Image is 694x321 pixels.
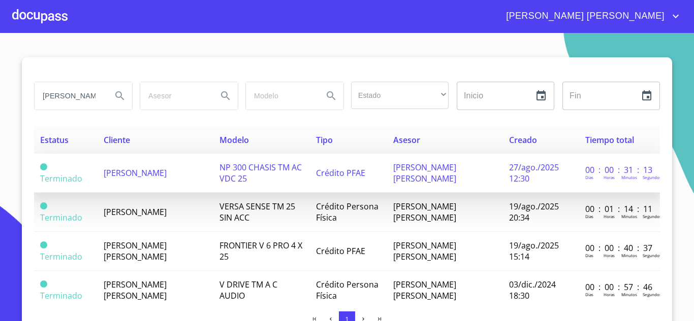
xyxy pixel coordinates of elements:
button: Search [108,84,132,108]
span: Cliente [104,134,130,146]
input: search [246,82,315,110]
div: ​ [351,82,449,109]
span: 03/dic./2024 18:30 [509,279,556,301]
p: Horas [604,174,615,180]
p: Dias [585,253,593,258]
span: V DRIVE TM A C AUDIO [219,279,277,301]
p: 00 : 01 : 14 : 11 [585,203,654,215]
p: Horas [604,213,615,219]
span: Terminado [40,163,47,170]
span: Crédito PFAE [316,167,365,179]
p: Minutos [621,174,637,180]
p: Segundos [643,292,661,297]
span: FRONTIER V 6 PRO 4 X 25 [219,240,302,262]
span: [PERSON_NAME] [PERSON_NAME] [393,201,456,223]
span: [PERSON_NAME] [104,167,167,179]
p: Segundos [643,174,661,180]
button: Search [319,84,343,108]
p: Dias [585,174,593,180]
p: Minutos [621,253,637,258]
p: Segundos [643,213,661,219]
span: [PERSON_NAME] [PERSON_NAME] [104,279,167,301]
button: Search [213,84,238,108]
span: Creado [509,134,537,146]
span: Modelo [219,134,249,146]
span: Tipo [316,134,333,146]
p: Minutos [621,292,637,297]
span: [PERSON_NAME] [PERSON_NAME] [393,279,456,301]
span: Terminado [40,202,47,209]
span: Terminado [40,290,82,301]
span: Tiempo total [585,134,634,146]
span: 19/ago./2025 20:34 [509,201,559,223]
p: Minutos [621,213,637,219]
button: account of current user [498,8,682,24]
span: Terminado [40,241,47,248]
p: Dias [585,292,593,297]
span: Crédito Persona Física [316,279,378,301]
span: Terminado [40,251,82,262]
span: [PERSON_NAME] [PERSON_NAME] [104,240,167,262]
p: Horas [604,253,615,258]
span: NP 300 CHASIS TM AC VDC 25 [219,162,302,184]
input: search [35,82,104,110]
span: [PERSON_NAME] [PERSON_NAME] [393,162,456,184]
span: VERSA SENSE TM 25 SIN ACC [219,201,295,223]
p: 00 : 00 : 57 : 46 [585,281,654,293]
span: Crédito Persona Física [316,201,378,223]
span: Estatus [40,134,69,146]
span: [PERSON_NAME] [PERSON_NAME] [498,8,670,24]
p: 00 : 00 : 40 : 37 [585,242,654,254]
span: Terminado [40,212,82,223]
span: Terminado [40,173,82,184]
span: Crédito PFAE [316,245,365,257]
p: Horas [604,292,615,297]
p: 00 : 00 : 31 : 13 [585,164,654,175]
span: 27/ago./2025 12:30 [509,162,559,184]
span: Asesor [393,134,420,146]
p: Segundos [643,253,661,258]
span: [PERSON_NAME] [104,206,167,218]
span: Terminado [40,280,47,288]
span: [PERSON_NAME] [PERSON_NAME] [393,240,456,262]
span: 19/ago./2025 15:14 [509,240,559,262]
input: search [140,82,209,110]
p: Dias [585,213,593,219]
